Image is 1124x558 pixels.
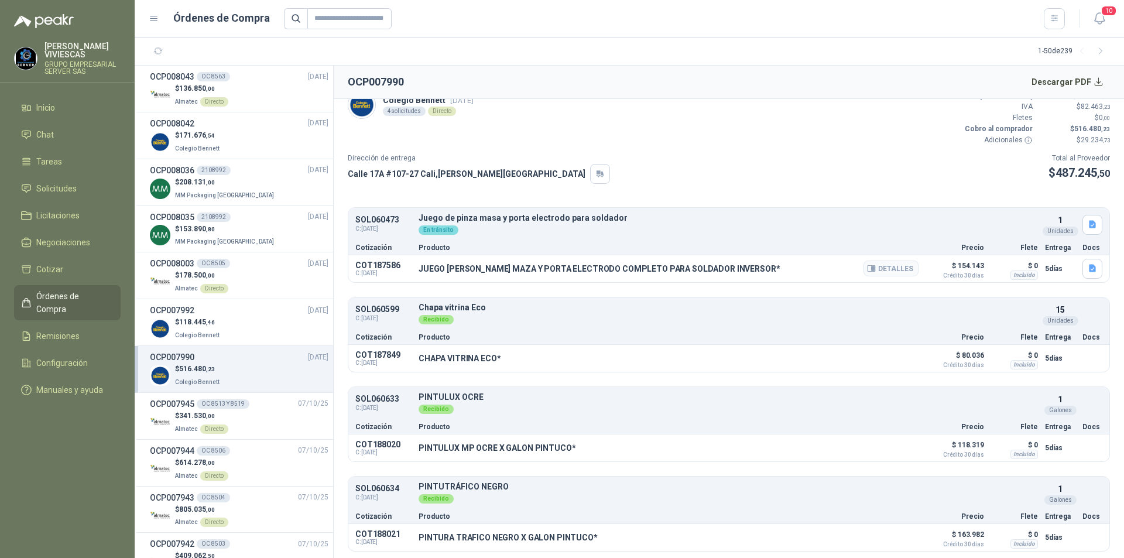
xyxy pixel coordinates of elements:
[14,285,121,320] a: Órdenes de Compra
[419,225,458,235] div: En tránsito
[206,179,215,186] span: ,00
[14,177,121,200] a: Solicitudes
[926,362,984,368] span: Crédito 30 días
[926,259,984,279] p: $ 154.143
[150,304,194,317] h3: OCP007992
[175,504,228,515] p: $
[150,365,170,386] img: Company Logo
[175,364,222,375] p: $
[150,117,328,154] a: OCP008042[DATE] Company Logo$171.676,54Colegio Bennett
[197,539,230,549] div: OC 8503
[175,332,220,338] span: Colegio Bennett
[179,225,215,233] span: 153.890
[355,440,412,449] p: COT188020
[419,513,919,520] p: Producto
[150,179,170,199] img: Company Logo
[206,272,215,279] span: ,00
[175,145,220,152] span: Colegio Bennett
[419,482,1038,491] p: PINTUTRÁFICO NEGRO
[298,492,328,503] span: 07/10/25
[298,398,328,409] span: 07/10/25
[1010,539,1038,549] div: Incluido
[308,258,328,269] span: [DATE]
[1010,271,1038,280] div: Incluido
[1074,125,1110,133] span: 516.480
[150,85,170,105] img: Company Logo
[962,101,1033,112] p: IVA
[1045,244,1075,251] p: Entrega
[179,178,215,186] span: 208.131
[150,398,328,434] a: OCP007945OC 8513 Y 851907/10/25 Company Logo$341.530,00AlmatecDirecto
[206,506,215,513] span: ,00
[175,224,276,235] p: $
[419,214,1038,222] p: Juego de pinza masa y porta electrodo para soldador
[150,444,328,481] a: OCP007944OC 850607/10/25 Company Logo$614.278,00AlmatecDirecto
[419,354,501,363] p: CHAPA VITRINA ECO*
[150,257,328,294] a: OCP008003OC 8505[DATE] Company Logo$178.500,00AlmatecDirecto
[991,423,1038,430] p: Flete
[173,10,270,26] h1: Órdenes de Compra
[1101,5,1117,16] span: 10
[197,446,230,456] div: OC 8506
[355,314,412,323] span: C: [DATE]
[150,444,194,457] h3: OCP007944
[179,271,215,279] span: 178.500
[926,273,984,279] span: Crédito 30 días
[1056,303,1065,316] p: 15
[150,132,170,152] img: Company Logo
[36,263,63,276] span: Cotizar
[450,96,474,105] span: [DATE]
[179,412,215,420] span: 341.530
[926,438,984,458] p: $ 118.319
[298,539,328,550] span: 07/10/25
[991,528,1038,542] p: $ 0
[991,259,1038,273] p: $ 0
[175,426,198,432] span: Almatec
[14,258,121,280] a: Cotizar
[150,257,194,270] h3: OCP008003
[1082,513,1102,520] p: Docs
[175,410,228,422] p: $
[150,225,170,245] img: Company Logo
[1010,450,1038,459] div: Incluido
[14,379,121,401] a: Manuales y ayuda
[175,317,222,328] p: $
[197,166,231,175] div: 2108992
[44,61,121,75] p: GRUPO EMPRESARIAL SERVER SAS
[926,423,984,430] p: Precio
[1103,115,1110,121] span: ,00
[308,211,328,222] span: [DATE]
[14,150,121,173] a: Tareas
[1040,135,1110,146] p: $
[308,352,328,363] span: [DATE]
[150,351,194,364] h3: OCP007990
[206,226,215,232] span: ,80
[355,423,412,430] p: Cotización
[175,130,222,141] p: $
[1097,168,1110,179] span: ,50
[175,519,198,525] span: Almatec
[150,398,194,410] h3: OCP007945
[348,91,375,118] img: Company Logo
[1082,334,1102,341] p: Docs
[419,303,1038,312] p: Chapa vitrina Eco
[308,165,328,176] span: [DATE]
[150,538,194,550] h3: OCP007942
[1081,102,1110,111] span: 82.463
[1045,441,1075,455] p: 5 días
[962,124,1033,135] p: Cobro al comprador
[355,261,412,270] p: COT187586
[44,42,121,59] p: [PERSON_NAME] VIVIESCAS
[150,117,194,130] h3: OCP008042
[355,403,412,413] span: C: [DATE]
[175,238,274,245] span: MM Packaging [GEOGRAPHIC_DATA]
[383,94,474,107] p: Colegio Bennett
[1058,482,1063,495] p: 1
[150,491,328,528] a: OCP007943OC 850407/10/25 Company Logo$805.035,00AlmatecDirecto
[36,155,62,168] span: Tareas
[1043,227,1078,236] div: Unidades
[419,264,780,273] p: JUEGO [PERSON_NAME] MAZA Y PORTA ELECTRODO COMPLETO PARA SOLDADOR INVERSOR*
[14,124,121,146] a: Chat
[197,259,230,268] div: OC 8505
[1040,101,1110,112] p: $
